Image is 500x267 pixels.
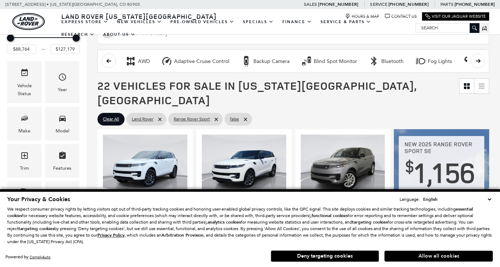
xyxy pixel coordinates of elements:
[384,251,493,262] button: Allow all cookies
[53,164,71,172] div: Features
[425,14,486,19] a: Visit Our Jaguar Website
[58,187,67,202] span: Transmission
[7,107,42,140] div: MakeMake
[7,44,36,54] input: Minimum
[45,181,79,215] div: TransmissionTransmission
[20,187,29,202] span: Fueltype
[97,232,125,238] u: Privacy Policy
[7,34,14,42] div: Minimum Price
[416,24,479,32] input: Search
[45,61,79,103] div: YearYear
[174,115,210,124] span: Range Rover Sport
[253,58,290,65] div: Backup Camera
[12,13,45,30] img: Land Rover
[45,107,79,140] div: ModelModel
[421,196,493,203] select: Language Select
[138,58,150,65] div: AWD
[304,2,317,7] span: Sales
[166,16,239,28] a: Pre-Owned Vehicles
[440,2,453,7] span: Parts
[297,54,361,69] button: Blind Spot MonitorBlind Spot Monitor
[314,58,357,65] div: Blind Spot Monitor
[132,115,153,124] span: Land Rover
[58,71,67,86] span: Year
[7,61,42,103] div: VehicleVehicle Status
[7,206,493,245] p: We respect consumer privacy rights by letting visitors opt out of third-party tracking cookies an...
[271,250,379,262] button: Deny targeting cookies
[57,16,113,28] a: EXPRESS STORE
[30,255,51,259] a: ComplyAuto
[7,181,42,215] div: FueltypeFueltype
[161,56,172,67] div: Adaptive Cruise Control
[113,16,166,28] a: New Vehicles
[12,13,45,30] a: land-rover
[312,213,348,219] strong: functional cookies
[20,164,29,172] div: Trim
[56,127,69,135] div: Model
[239,16,278,28] a: Specials
[381,58,404,65] div: Bluetooth
[316,16,375,28] a: Service & Parts
[385,14,417,19] a: Contact Us
[103,135,187,198] img: 2025 LAND ROVER Range Rover Sport SE
[57,16,416,41] nav: Main Navigation
[428,58,452,65] div: Fog Lights
[7,144,42,178] div: TrimTrim
[57,12,221,21] a: Land Rover [US_STATE][GEOGRAPHIC_DATA]
[97,233,125,238] a: Privacy Policy
[58,149,67,164] span: Features
[5,255,51,259] div: Powered by
[7,32,80,54] div: Price
[411,54,456,69] button: Fog LightsFog Lights
[58,112,67,127] span: Model
[464,56,474,67] div: Keyless Entry
[157,54,233,69] button: Adaptive Cruise ControlAdaptive Cruise Control
[121,54,154,69] button: AWDAWD
[369,56,379,67] div: Bluetooth
[455,1,495,7] a: [PHONE_NUMBER]
[7,195,70,203] span: Your Privacy & Cookies
[20,112,29,127] span: Make
[388,1,429,7] a: [PHONE_NUMBER]
[99,28,140,41] a: About Us
[202,135,286,198] img: 2025 LAND ROVER Range Rover Sport SE
[20,149,29,164] span: Trim
[57,28,99,41] a: Research
[161,232,204,238] strong: Arbitration Provision
[365,54,408,69] button: BluetoothBluetooth
[103,115,119,124] span: Clear All
[237,54,294,69] button: Backup CameraBackup Camera
[301,135,385,198] img: 2025 LAND ROVER Range Rover Sport SE
[101,54,116,68] button: scroll left
[318,1,358,7] a: [PHONE_NUMBER]
[208,219,241,225] strong: analytics cookies
[20,67,29,81] span: Vehicle
[45,144,79,178] div: FeaturesFeatures
[61,12,217,21] span: Land Rover [US_STATE][GEOGRAPHIC_DATA]
[5,2,140,7] a: [STREET_ADDRESS] • [US_STATE][GEOGRAPHIC_DATA], CO 80905
[415,56,426,67] div: Fog Lights
[51,44,80,54] input: Maximum
[58,86,67,94] div: Year
[18,127,30,135] div: Make
[174,58,229,65] div: Adaptive Cruise Control
[125,56,136,67] div: AWD
[345,14,379,19] a: Hours & Map
[13,82,36,98] div: Vehicle Status
[230,115,239,124] span: false
[471,54,485,68] button: scroll right
[241,56,252,67] div: Backup Camera
[278,16,316,28] a: Finance
[97,78,417,107] span: 22 Vehicles for Sale in [US_STATE][GEOGRAPHIC_DATA], [GEOGRAPHIC_DATA]
[400,197,420,202] div: Language:
[352,219,388,225] strong: targeting cookies
[370,2,387,7] span: Service
[18,226,54,232] strong: targeting cookies
[301,56,312,67] div: Blind Spot Monitor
